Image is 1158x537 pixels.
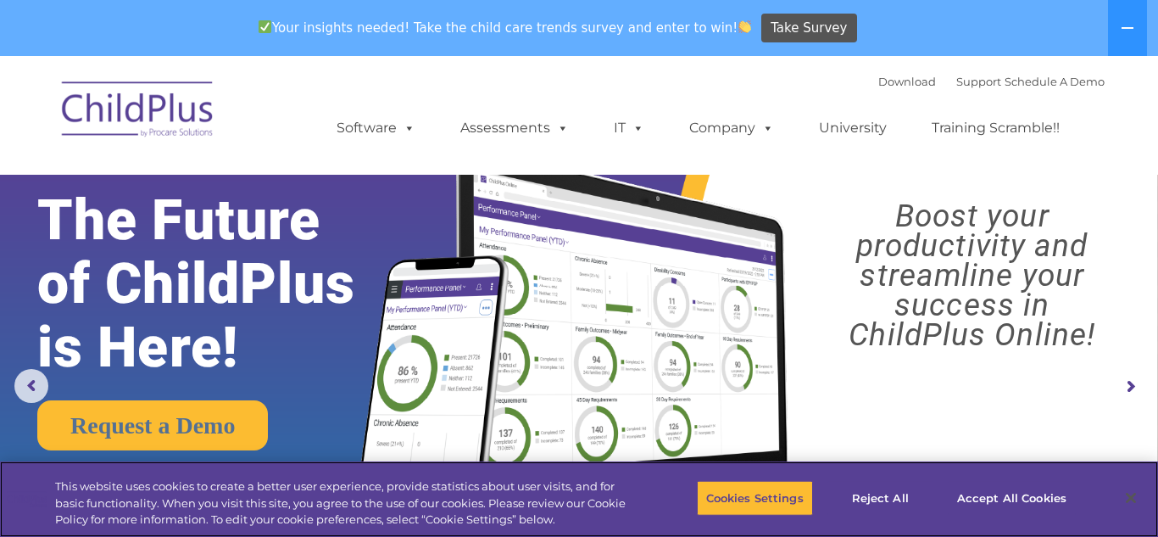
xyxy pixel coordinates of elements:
[761,14,857,43] a: Take Survey
[55,478,637,529] div: This website uses cookies to create a better user experience, provide statistics about user visit...
[672,111,791,145] a: Company
[878,75,1105,88] font: |
[956,75,1001,88] a: Support
[878,75,936,88] a: Download
[800,201,1144,350] rs-layer: Boost your productivity and streamline your success in ChildPlus Online!
[738,20,751,33] img: 👏
[827,480,933,516] button: Reject All
[697,480,813,516] button: Cookies Settings
[915,111,1077,145] a: Training Scramble!!
[1112,479,1150,517] button: Close
[37,188,407,379] rs-layer: The Future of ChildPlus is Here!
[251,11,759,44] span: Your insights needed! Take the child care trends survey and enter to win!
[53,70,223,154] img: ChildPlus by Procare Solutions
[259,20,271,33] img: ✅
[236,182,308,194] span: Phone number
[320,111,432,145] a: Software
[443,111,586,145] a: Assessments
[948,480,1076,516] button: Accept All Cookies
[771,14,847,43] span: Take Survey
[37,400,268,450] a: Request a Demo
[802,111,904,145] a: University
[597,111,661,145] a: IT
[1005,75,1105,88] a: Schedule A Demo
[236,112,287,125] span: Last name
